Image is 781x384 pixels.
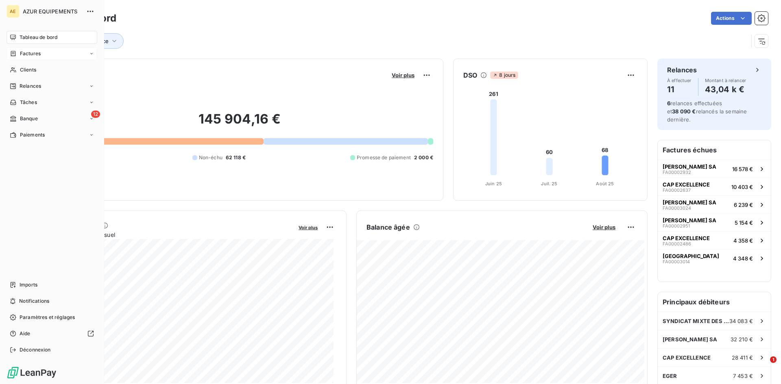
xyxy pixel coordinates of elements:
[711,12,752,25] button: Actions
[753,356,773,376] iframe: Intercom live chat
[7,47,97,60] a: Factures
[485,181,502,187] tspan: Juin 25
[20,314,75,321] span: Paramètres et réglages
[667,83,692,96] h4: 11
[658,292,771,312] h6: Principaux débiteurs
[733,237,753,244] span: 4 358 €
[20,99,37,106] span: Tâches
[663,259,690,264] span: FA00003014
[667,78,692,83] span: À effectuer
[7,96,97,109] a: Tâches
[91,111,100,118] span: 12
[596,181,614,187] tspan: Août 25
[658,140,771,160] h6: Factures échues
[299,225,318,230] span: Voir plus
[663,373,677,379] span: EGER
[658,178,771,195] button: CAP EXCELLENCEFA0000263710 403 €
[367,222,410,232] h6: Balance âgée
[663,206,691,210] span: FA00003024
[414,154,433,161] span: 2 000 €
[7,311,97,324] a: Paramètres et réglages
[663,181,710,188] span: CAP EXCELLENCE
[463,70,477,80] h6: DSO
[20,281,37,289] span: Imports
[20,131,45,139] span: Paiements
[20,82,41,90] span: Relances
[226,154,246,161] span: 62 118 €
[732,166,753,172] span: 16 578 €
[705,78,746,83] span: Montant à relancer
[7,112,97,125] a: 12Banque
[20,115,38,122] span: Banque
[389,72,417,79] button: Voir plus
[7,327,97,340] a: Aide
[20,34,57,41] span: Tableau de bord
[593,224,615,230] span: Voir plus
[732,354,753,361] span: 28 411 €
[672,108,696,115] span: 38 090 €
[663,188,691,193] span: FA00002637
[357,154,411,161] span: Promesse de paiement
[663,199,716,206] span: [PERSON_NAME] SA
[658,231,771,249] button: CAP EXCELLENCEFA000024864 358 €
[663,223,690,228] span: FA00002951
[490,72,518,79] span: 8 jours
[729,318,753,324] span: 34 083 €
[541,181,557,187] tspan: Juil. 25
[46,111,433,135] h2: 145 904,16 €
[663,241,691,246] span: FA00002486
[658,249,771,267] button: [GEOGRAPHIC_DATA]FA000030144 348 €
[733,373,753,379] span: 7 453 €
[46,230,293,239] span: Chiffre d'affaires mensuel
[20,330,31,337] span: Aide
[663,170,691,175] span: FA00002932
[663,163,716,170] span: [PERSON_NAME] SA
[23,8,81,15] span: AZUR EQUIPEMENTS
[663,235,710,241] span: CAP EXCELLENCE
[7,278,97,291] a: Imports
[735,219,753,226] span: 5 154 €
[20,346,51,354] span: Déconnexion
[392,72,414,78] span: Voir plus
[770,356,777,363] span: 1
[658,160,771,178] button: [PERSON_NAME] SAFA0000293216 578 €
[731,184,753,190] span: 10 403 €
[667,100,747,123] span: relances effectuées et relancés la semaine dernière.
[658,195,771,213] button: [PERSON_NAME] SAFA000030246 239 €
[20,50,41,57] span: Factures
[734,202,753,208] span: 6 239 €
[7,63,97,76] a: Clients
[19,297,49,305] span: Notifications
[705,83,746,96] h4: 43,04 k €
[663,318,729,324] span: SYNDICAT MIXTE DES TRANSPORTS
[7,5,20,18] div: AE
[7,31,97,44] a: Tableau de bord
[590,223,618,231] button: Voir plus
[658,213,771,231] button: [PERSON_NAME] SAFA000029515 154 €
[296,223,320,231] button: Voir plus
[663,336,717,343] span: [PERSON_NAME] SA
[667,100,670,106] span: 6
[199,154,223,161] span: Non-échu
[733,255,753,262] span: 4 348 €
[7,80,97,93] a: Relances
[663,253,719,259] span: [GEOGRAPHIC_DATA]
[731,336,753,343] span: 32 210 €
[667,65,697,75] h6: Relances
[20,66,36,74] span: Clients
[7,128,97,141] a: Paiements
[663,217,716,223] span: [PERSON_NAME] SA
[7,366,57,379] img: Logo LeanPay
[663,354,711,361] span: CAP EXCELLENCE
